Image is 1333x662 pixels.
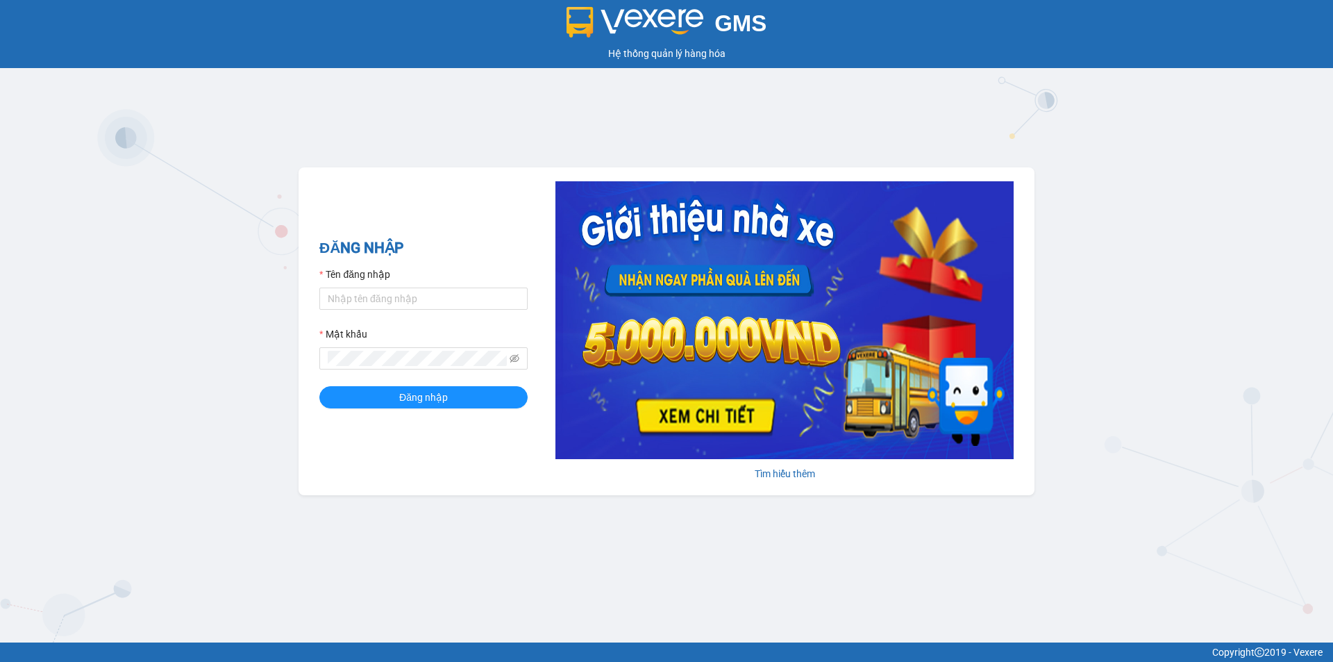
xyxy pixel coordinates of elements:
input: Mật khẩu [328,351,507,366]
span: eye-invisible [510,354,519,363]
span: GMS [714,10,766,36]
label: Tên đăng nhập [319,267,390,282]
div: Copyright 2019 - Vexere [10,645,1323,660]
a: GMS [567,21,767,32]
div: Hệ thống quản lý hàng hóa [3,46,1330,61]
label: Mật khẩu [319,326,367,342]
button: Đăng nhập [319,386,528,408]
h2: ĐĂNG NHẬP [319,237,528,260]
img: banner-0 [555,181,1014,459]
input: Tên đăng nhập [319,288,528,310]
span: copyright [1255,647,1264,657]
img: logo 2 [567,7,704,38]
span: Đăng nhập [399,390,448,405]
div: Tìm hiểu thêm [555,466,1014,481]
